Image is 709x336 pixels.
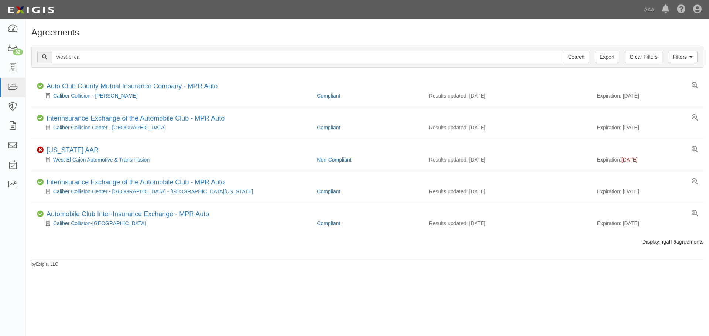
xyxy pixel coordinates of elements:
[31,28,703,37] h1: Agreements
[37,220,311,227] div: Caliber Collision-Chesterfield
[317,157,351,163] a: Non-Compliant
[564,51,589,63] input: Search
[37,115,44,122] i: Compliant
[677,5,686,14] i: Help Center - Complianz
[53,220,146,226] a: Caliber Collision-[GEOGRAPHIC_DATA]
[47,179,225,187] div: Interinsurance Exchange of the Automobile Club - MPR Auto
[597,124,698,131] div: Expiration: [DATE]
[429,124,586,131] div: Results updated: [DATE]
[6,3,56,17] img: logo-5460c22ac91f19d4615b14bd174203de0afe785f0fc80cf4dbbc73dc1793850b.png
[47,82,218,90] a: Auto Club County Mutual Insurance Company - MPR Auto
[621,157,638,163] span: [DATE]
[47,146,99,154] a: [US_STATE] AAR
[317,189,340,194] a: Compliant
[31,261,58,268] small: by
[317,125,340,130] a: Compliant
[429,220,586,227] div: Results updated: [DATE]
[597,156,698,163] div: Expiration:
[37,156,311,163] div: West El Cajon Automotive & Transmission
[37,188,311,195] div: Caliber Collision Center - Los Angeles - West Washington
[52,51,564,63] input: Search
[53,189,253,194] a: Caliber Collision Center - [GEOGRAPHIC_DATA] - [GEOGRAPHIC_DATA][US_STATE]
[692,82,698,89] a: View results summary
[597,220,698,227] div: Expiration: [DATE]
[640,2,658,17] a: AAA
[37,179,44,186] i: Compliant
[53,125,166,130] a: Caliber Collision Center - [GEOGRAPHIC_DATA]
[597,188,698,195] div: Expiration: [DATE]
[597,92,698,99] div: Expiration: [DATE]
[429,92,586,99] div: Results updated: [DATE]
[37,92,311,99] div: Caliber Collision - Aldine Westfield
[429,156,586,163] div: Results updated: [DATE]
[47,146,99,155] div: California AAR
[692,146,698,153] a: View results summary
[47,115,225,123] div: Interinsurance Exchange of the Automobile Club - MPR Auto
[692,210,698,217] a: View results summary
[37,124,311,131] div: Caliber Collision Center - Bakersfield - Northwest
[625,51,662,63] a: Clear Filters
[47,210,209,218] a: Automobile Club Inter-Insurance Exchange - MPR Auto
[692,179,698,185] a: View results summary
[317,220,340,226] a: Compliant
[26,238,709,245] div: Displaying agreements
[47,179,225,186] a: Interinsurance Exchange of the Automobile Club - MPR Auto
[47,82,218,91] div: Auto Club County Mutual Insurance Company - MPR Auto
[53,93,138,99] a: Caliber Collision - [PERSON_NAME]
[47,115,225,122] a: Interinsurance Exchange of the Automobile Club - MPR Auto
[595,51,619,63] a: Export
[317,93,340,99] a: Compliant
[668,51,698,63] a: Filters
[692,115,698,121] a: View results summary
[37,147,44,153] i: Non-Compliant
[37,83,44,89] i: Compliant
[666,239,676,245] b: all 5
[429,188,586,195] div: Results updated: [DATE]
[13,49,23,55] div: 82
[53,157,150,163] a: West El Cajon Automotive & Transmission
[37,211,44,217] i: Compliant
[36,262,58,267] a: Exigis, LLC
